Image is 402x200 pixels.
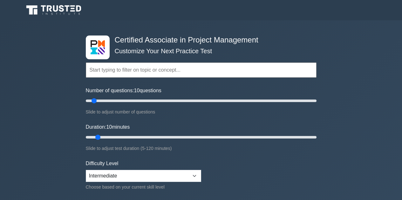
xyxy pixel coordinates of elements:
[86,62,317,78] input: Start typing to filter on topic or concept...
[86,123,130,131] label: Duration: minutes
[86,183,201,191] div: Choose based on your current skill level
[112,35,285,45] h4: Certified Associate in Project Management
[86,108,317,116] div: Slide to adjust number of questions
[86,87,161,94] label: Number of questions: questions
[86,145,317,152] div: Slide to adjust test duration (5-120 minutes)
[134,88,140,93] span: 10
[106,124,112,130] span: 10
[86,160,119,167] label: Difficulty Level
